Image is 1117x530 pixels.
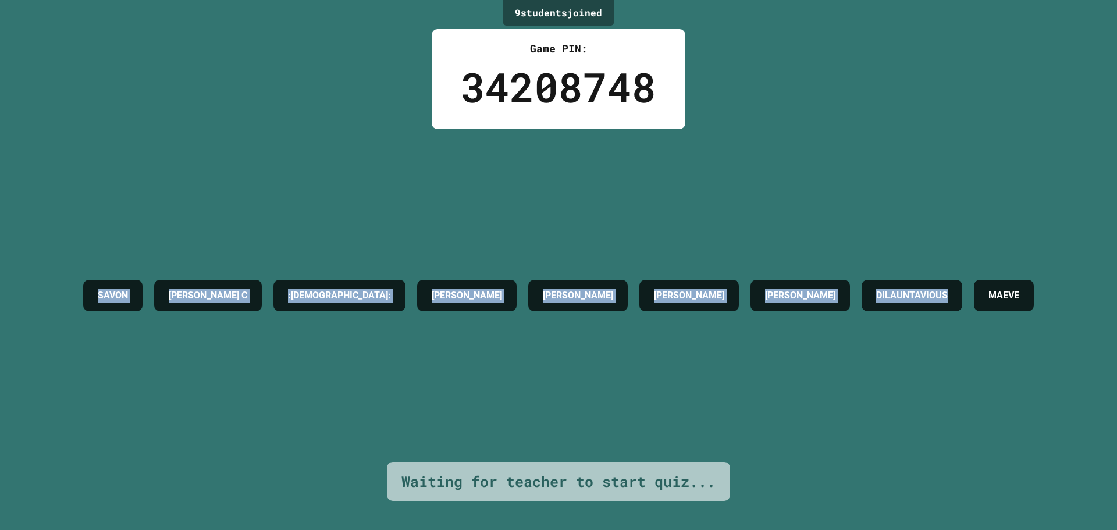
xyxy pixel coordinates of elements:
[461,41,656,56] div: Game PIN:
[876,289,948,303] h4: DILAUNTAVIOUS
[432,289,502,303] h4: [PERSON_NAME]
[401,471,716,493] div: Waiting for teacher to start quiz...
[543,289,613,303] h4: [PERSON_NAME]
[765,289,835,303] h4: [PERSON_NAME]
[169,289,247,303] h4: [PERSON_NAME] C
[98,289,128,303] h4: SAVON
[654,289,724,303] h4: [PERSON_NAME]
[288,289,391,303] h4: :[DEMOGRAPHIC_DATA]:
[988,289,1019,303] h4: MAEVE
[461,56,656,118] div: 34208748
